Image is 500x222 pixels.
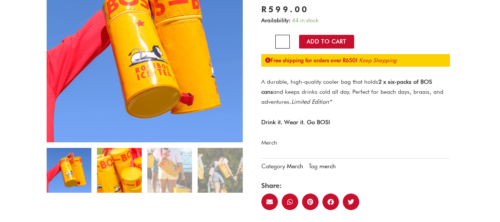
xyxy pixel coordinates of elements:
[261,78,432,95] strong: 2 x six-packs of BOS cans
[261,17,291,24] span: Availability:
[261,4,309,14] bdi: 599.00
[261,162,285,170] span: Category
[287,162,303,170] a: Merch
[309,162,318,170] span: Tag
[299,35,354,49] button: Add to Cart
[302,193,319,210] div: Share on pinterest
[261,137,450,148] p: Merch
[147,148,192,193] img: bos cooler bag
[275,35,290,49] input: Product quantity
[261,119,330,126] strong: Drink it. Wear it. Go BOS!
[319,162,336,170] a: merch
[261,78,443,105] span: A durable, high-quality cooler bag that holds and keeps drinks cold all day. Perfect for beach da...
[97,148,142,193] img: bos cooler bag
[261,182,450,190] h4: Share:
[322,193,339,210] div: Share on facebook
[47,148,91,193] img: bos cooler bag
[359,57,397,64] a: Keep Shopping
[343,193,359,210] div: Share on twitter
[261,193,278,210] div: Share on email
[291,98,332,105] em: Limited Edition*
[198,148,242,193] img: bos cooler bag
[292,17,318,24] span: 44 in stock
[282,193,298,210] div: Share on whatsapp
[265,57,358,64] strong: Free shipping for orders over R650!
[261,4,268,14] span: R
